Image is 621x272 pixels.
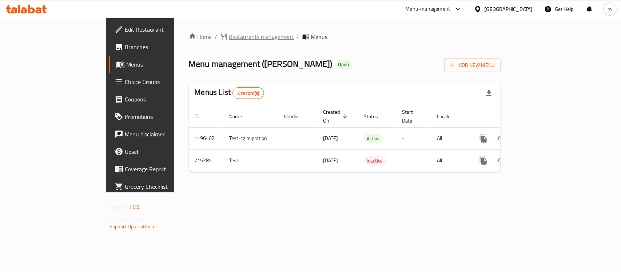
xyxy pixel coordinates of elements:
[110,202,127,212] span: Version:
[109,178,210,195] a: Grocery Checklist
[215,32,218,41] li: /
[109,73,210,91] a: Choice Groups
[195,87,264,99] h2: Menus List
[109,21,210,38] a: Edit Restaurant
[323,156,338,165] span: [DATE]
[402,108,423,125] span: Start Date
[189,32,501,41] nav: breadcrumb
[364,156,386,165] div: Inactive
[397,149,431,172] td: -
[608,5,612,13] span: m
[450,61,495,70] span: Add New Menu
[230,112,252,121] span: Name
[364,112,388,121] span: Status
[109,91,210,108] a: Coupons
[126,60,204,69] span: Menus
[109,56,210,73] a: Menus
[125,182,204,191] span: Grocery Checklist
[485,5,533,13] div: [GEOGRAPHIC_DATA]
[444,59,501,72] button: Add New Menu
[125,130,204,139] span: Menu disclaimer
[189,56,333,72] span: Menu management ( [PERSON_NAME] )
[397,127,431,149] td: -
[437,112,460,121] span: Locale
[364,157,386,165] span: Inactive
[125,112,204,121] span: Promotions
[364,134,383,143] div: Active
[109,160,210,178] a: Coverage Report
[232,87,264,99] div: Total records count
[431,127,469,149] td: All
[335,60,352,69] div: Open
[475,152,492,169] button: more
[406,5,450,13] div: Menu-management
[492,152,510,169] button: Change Status
[220,32,294,41] a: Restaurants management
[125,95,204,104] span: Coupons
[284,112,309,121] span: Vendor
[364,135,383,143] span: Active
[323,133,338,143] span: [DATE]
[195,112,208,121] span: ID
[125,77,204,86] span: Choice Groups
[125,43,204,51] span: Branches
[109,108,210,125] a: Promotions
[480,84,498,102] div: Export file
[469,105,550,128] th: Actions
[229,32,294,41] span: Restaurants management
[335,61,352,68] span: Open
[125,165,204,173] span: Coverage Report
[311,32,328,41] span: Menus
[475,130,492,147] button: more
[109,143,210,160] a: Upsell
[109,125,210,143] a: Menu disclaimer
[110,215,143,224] span: Get support on:
[224,127,278,149] td: Test-cg migration
[297,32,299,41] li: /
[110,222,156,231] a: Support.OpsPlatform
[492,130,510,147] button: Change Status
[125,25,204,34] span: Edit Restaurant
[431,149,469,172] td: All
[189,105,550,172] table: enhanced table
[128,202,140,212] span: 1.0.0
[233,90,264,97] span: 2 record(s)
[125,147,204,156] span: Upsell
[109,38,210,56] a: Branches
[323,108,350,125] span: Created On
[224,149,278,172] td: Test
